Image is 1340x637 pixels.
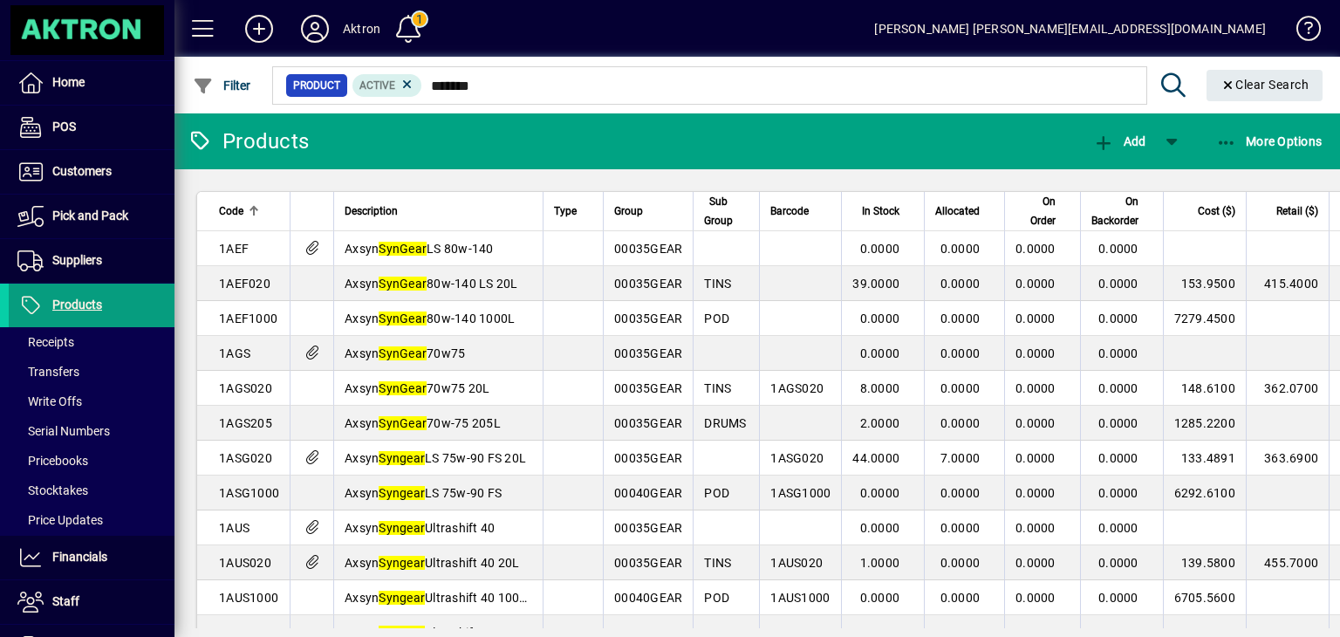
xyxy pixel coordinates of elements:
[52,75,85,89] span: Home
[9,195,174,238] a: Pick and Pack
[614,451,682,465] span: 00035GEAR
[940,346,981,360] span: 0.0000
[9,476,174,505] a: Stocktakes
[9,357,174,387] a: Transfers
[1015,381,1056,395] span: 0.0000
[1098,416,1138,430] span: 0.0000
[1098,277,1138,291] span: 0.0000
[940,556,981,570] span: 0.0000
[1276,202,1318,221] span: Retail ($)
[614,556,682,570] span: 00035GEAR
[770,202,831,221] div: Barcode
[345,242,494,256] span: Axsyn LS 80w-140
[231,13,287,45] button: Add
[17,513,103,527] span: Price Updates
[852,202,915,221] div: In Stock
[614,312,682,325] span: 00035GEAR
[704,277,731,291] span: TINS
[343,15,380,43] div: Aktron
[52,594,79,608] span: Staff
[935,202,995,221] div: Allocated
[219,346,250,360] span: 1AGS
[1163,580,1246,615] td: 6705.5600
[17,394,82,408] span: Write Offs
[770,591,830,605] span: 1AUS1000
[860,312,900,325] span: 0.0000
[379,312,427,325] em: SynGear
[860,381,900,395] span: 8.0000
[704,192,733,230] span: Sub Group
[614,242,682,256] span: 00035GEAR
[219,202,243,221] span: Code
[1098,451,1138,465] span: 0.0000
[1163,301,1246,336] td: 7279.4500
[935,202,980,221] span: Allocated
[614,521,682,535] span: 00035GEAR
[9,150,174,194] a: Customers
[940,381,981,395] span: 0.0000
[1098,381,1138,395] span: 0.0000
[1098,591,1138,605] span: 0.0000
[9,61,174,105] a: Home
[219,381,272,395] span: 1AGS020
[379,381,427,395] em: SynGear
[1098,556,1138,570] span: 0.0000
[1216,134,1323,148] span: More Options
[9,416,174,446] a: Serial Numbers
[940,521,981,535] span: 0.0000
[52,298,102,312] span: Products
[219,416,272,430] span: 1AGS205
[379,486,425,500] em: Syngear
[345,277,518,291] span: Axsyn 80w-140 LS 20L
[940,242,981,256] span: 0.0000
[940,416,981,430] span: 0.0000
[940,312,981,325] span: 0.0000
[219,556,271,570] span: 1AUS020
[293,77,340,94] span: Product
[1091,192,1154,230] div: On Backorder
[359,79,395,92] span: Active
[852,277,899,291] span: 39.0000
[345,556,519,570] span: Axsyn Ultrashift 40 20L
[1163,371,1246,406] td: 148.6100
[1246,266,1329,301] td: 415.4000
[614,277,682,291] span: 00035GEAR
[9,106,174,149] a: POS
[704,416,746,430] span: DRUMS
[345,521,495,535] span: Axsyn Ultrashift 40
[1015,242,1056,256] span: 0.0000
[379,521,425,535] em: Syngear
[1207,70,1323,101] button: Clear
[17,454,88,468] span: Pricebooks
[1220,78,1309,92] span: Clear Search
[17,335,74,349] span: Receipts
[1283,3,1318,60] a: Knowledge Base
[379,242,427,256] em: SynGear
[940,591,981,605] span: 0.0000
[1246,441,1329,476] td: 363.6900
[219,242,249,256] span: 1AEF
[940,451,981,465] span: 7.0000
[1212,126,1327,157] button: More Options
[1015,192,1071,230] div: On Order
[9,387,174,416] a: Write Offs
[1098,521,1138,535] span: 0.0000
[1163,545,1246,580] td: 139.5800
[379,346,427,360] em: SynGear
[860,486,900,500] span: 0.0000
[704,192,749,230] div: Sub Group
[345,202,398,221] span: Description
[188,70,256,101] button: Filter
[52,253,102,267] span: Suppliers
[1246,545,1329,580] td: 455.7000
[704,591,729,605] span: POD
[1015,451,1056,465] span: 0.0000
[704,312,729,325] span: POD
[770,556,823,570] span: 1AUS020
[614,381,682,395] span: 00035GEAR
[554,202,577,221] span: Type
[52,164,112,178] span: Customers
[860,416,900,430] span: 2.0000
[1015,346,1056,360] span: 0.0000
[1163,406,1246,441] td: 1285.2200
